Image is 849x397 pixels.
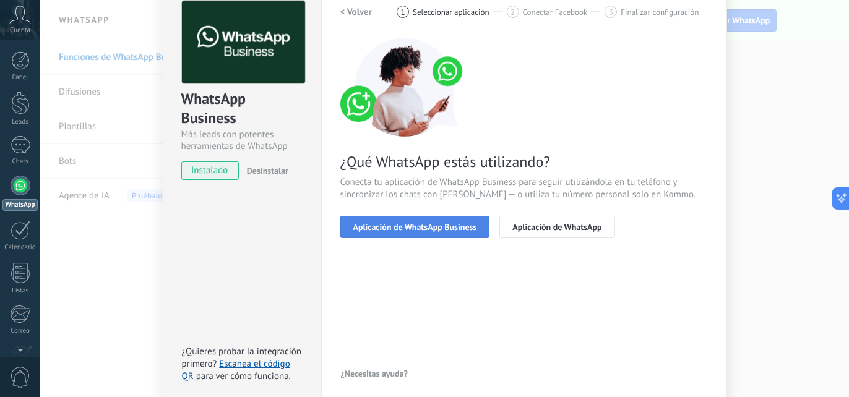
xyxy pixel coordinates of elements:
[353,223,477,231] span: Aplicación de WhatsApp Business
[401,7,405,17] span: 1
[340,6,373,18] h2: < Volver
[621,7,699,17] span: Finalizar configuración
[2,199,38,211] div: WhatsApp
[341,369,408,378] span: ¿Necesitas ayuda?
[182,346,302,370] span: ¿Quieres probar la integración primero?
[2,158,38,166] div: Chats
[2,244,38,252] div: Calendario
[181,89,303,129] div: WhatsApp Business
[512,223,601,231] span: Aplicación de WhatsApp
[499,216,614,238] button: Aplicación de WhatsApp
[242,161,288,180] button: Desinstalar
[182,358,290,382] a: Escanea el código QR
[2,118,38,126] div: Leads
[247,165,288,176] span: Desinstalar
[340,152,708,171] span: ¿Qué WhatsApp estás utilizando?
[340,1,373,23] button: < Volver
[511,7,515,17] span: 2
[340,216,490,238] button: Aplicación de WhatsApp Business
[609,7,613,17] span: 3
[10,27,30,35] span: Cuenta
[2,74,38,82] div: Panel
[340,364,409,383] button: ¿Necesitas ayuda?
[340,176,708,201] span: Conecta tu aplicación de WhatsApp Business para seguir utilizándola en tu teléfono y sincronizar ...
[523,7,588,17] span: Conectar Facebook
[340,38,470,137] img: connect number
[181,129,303,152] div: Más leads con potentes herramientas de WhatsApp
[182,1,305,84] img: logo_main.png
[2,327,38,335] div: Correo
[196,370,291,382] span: para ver cómo funciona.
[182,161,238,180] span: instalado
[2,287,38,295] div: Listas
[413,7,489,17] span: Seleccionar aplicación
